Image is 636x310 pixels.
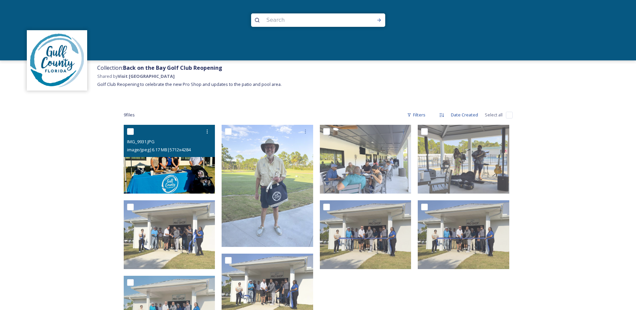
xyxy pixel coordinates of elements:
[97,81,282,87] span: Golf Club Reopening to celebrate the new Pro Shop and updates to the patio and pool area.
[124,112,135,118] span: 9 file s
[222,125,313,247] img: IMG_3954.jpg
[320,200,411,269] img: IMG_3937.jpg
[124,200,215,269] img: IMG_3940.jpg
[263,13,355,28] input: Search
[404,108,429,121] div: Filters
[418,125,509,194] img: IMG_3942.jpg
[448,108,481,121] div: Date Created
[124,125,215,194] img: IMG_9931.JPG
[97,73,175,79] span: Shared by
[127,139,155,145] span: IMG_9931.JPG
[320,125,411,194] img: IMG_3952.jpg
[97,64,222,71] span: Collection:
[118,73,175,79] strong: Visit [GEOGRAPHIC_DATA]
[418,200,509,269] img: IMG_3937 (2).jpg
[30,34,84,87] img: download%20%282%29.png
[127,147,191,153] span: image/jpeg | 6.17 MB | 5712 x 4284
[485,112,503,118] span: Select all
[123,64,222,71] strong: Back on the Bay Golf Club Reopening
